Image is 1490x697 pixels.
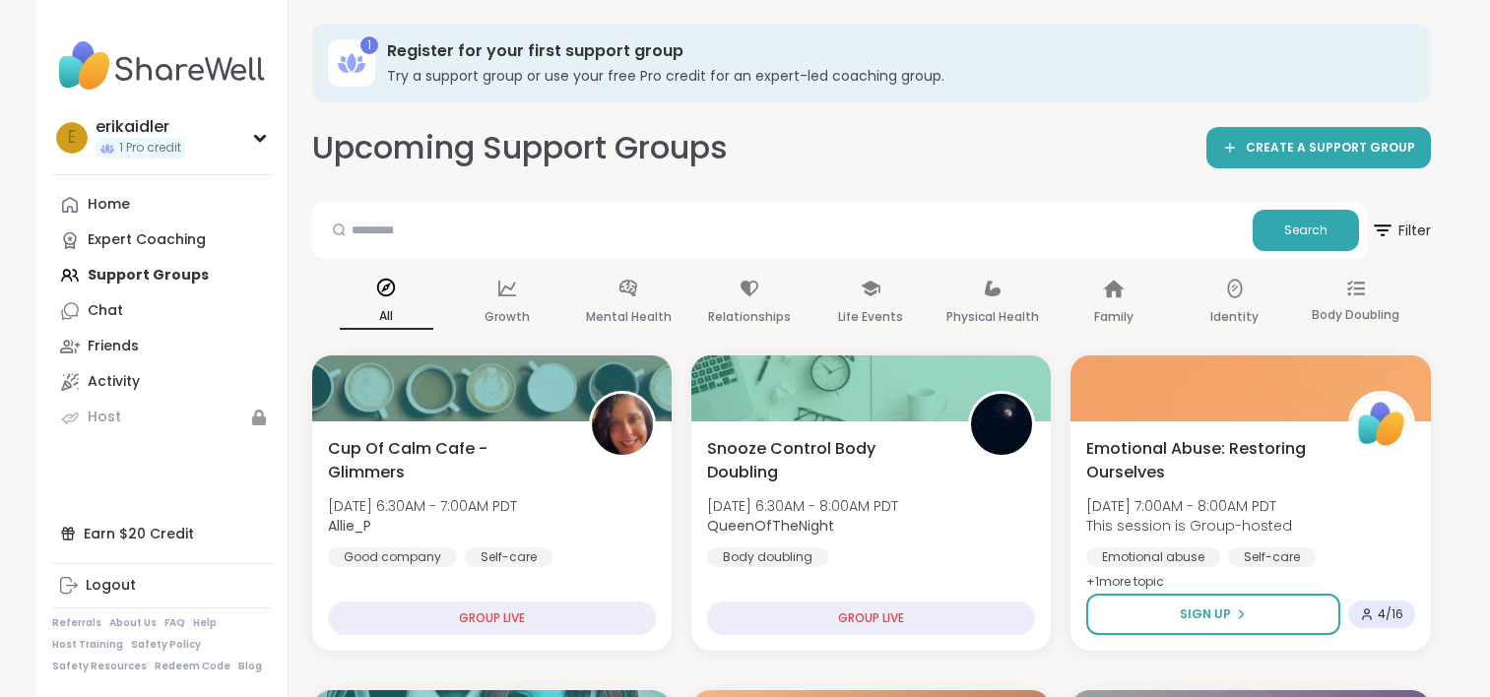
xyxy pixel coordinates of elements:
[328,516,371,536] b: Allie_P
[193,616,217,630] a: Help
[52,568,272,603] a: Logout
[52,364,272,400] a: Activity
[238,660,262,673] a: Blog
[1094,305,1134,329] p: Family
[1351,394,1412,455] img: ShareWell
[328,496,517,516] span: [DATE] 6:30AM - 7:00AM PDT
[88,372,140,392] div: Activity
[586,305,672,329] p: Mental Health
[707,496,898,516] span: [DATE] 6:30AM - 8:00AM PDT
[1228,547,1316,567] div: Self-care
[1284,222,1328,239] span: Search
[328,602,656,635] div: GROUP LIVE
[52,329,272,364] a: Friends
[387,66,1403,86] h3: Try a support group or use your free Pro credit for an expert-led coaching group.
[838,305,903,329] p: Life Events
[1180,605,1231,623] span: Sign Up
[1253,210,1359,251] button: Search
[131,638,201,652] a: Safety Policy
[1086,547,1220,567] div: Emotional abuse
[52,222,272,258] a: Expert Coaching
[707,516,834,536] b: QueenOfTheNight
[88,195,130,215] div: Home
[52,400,272,435] a: Host
[1210,305,1259,329] p: Identity
[1378,606,1403,622] span: 4 / 16
[96,116,185,138] div: erikaidler
[485,305,530,329] p: Growth
[1371,207,1431,254] span: Filter
[155,660,230,673] a: Redeem Code
[1246,140,1415,157] span: CREATE A SUPPORT GROUP
[328,437,567,484] span: Cup Of Calm Cafe - Glimmers
[68,125,76,151] span: e
[52,638,123,652] a: Host Training
[971,394,1032,455] img: QueenOfTheNight
[465,547,552,567] div: Self-care
[86,576,136,596] div: Logout
[946,305,1039,329] p: Physical Health
[1086,516,1292,536] span: This session is Group-hosted
[1086,496,1292,516] span: [DATE] 7:00AM - 8:00AM PDT
[88,230,206,250] div: Expert Coaching
[52,32,272,100] img: ShareWell Nav Logo
[340,304,433,330] p: All
[312,126,728,170] h2: Upcoming Support Groups
[164,616,185,630] a: FAQ
[52,660,147,673] a: Safety Resources
[592,394,653,455] img: Allie_P
[88,408,121,427] div: Host
[1206,127,1431,168] a: CREATE A SUPPORT GROUP
[707,602,1035,635] div: GROUP LIVE
[1312,303,1399,327] p: Body Doubling
[52,516,272,551] div: Earn $20 Credit
[707,437,946,484] span: Snooze Control Body Doubling
[360,36,378,54] div: 1
[52,187,272,222] a: Home
[328,547,457,567] div: Good company
[109,616,157,630] a: About Us
[387,40,1403,62] h3: Register for your first support group
[1086,594,1339,635] button: Sign Up
[119,140,181,157] span: 1 Pro credit
[88,337,139,356] div: Friends
[88,301,123,321] div: Chat
[1371,202,1431,259] button: Filter
[52,616,101,630] a: Referrals
[708,305,791,329] p: Relationships
[707,547,828,567] div: Body doubling
[52,293,272,329] a: Chat
[1086,437,1326,484] span: Emotional Abuse: Restoring Ourselves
